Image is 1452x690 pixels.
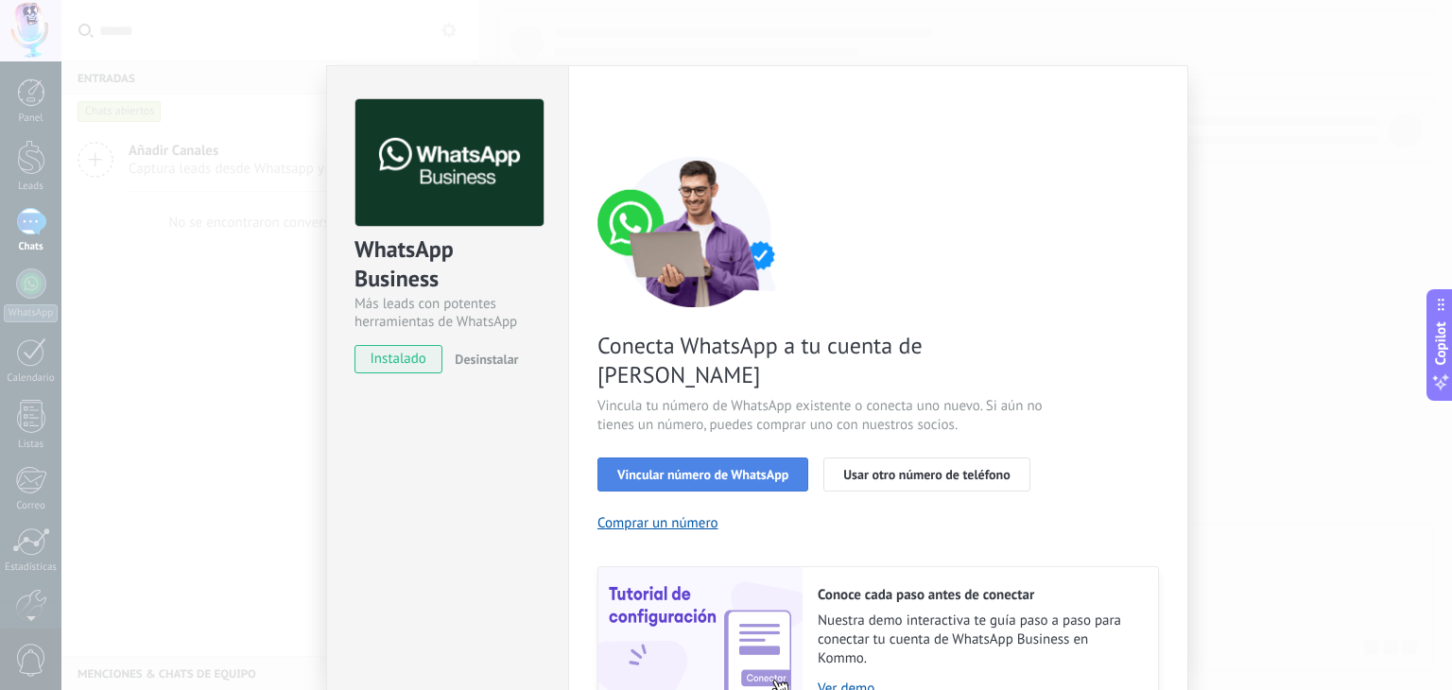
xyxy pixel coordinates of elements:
h2: Conoce cada paso antes de conectar [818,586,1139,604]
div: Más leads con potentes herramientas de WhatsApp [354,295,541,331]
span: instalado [355,345,441,373]
span: Desinstalar [455,351,518,368]
button: Desinstalar [447,345,518,373]
button: Vincular número de WhatsApp [597,457,808,492]
img: logo_main.png [355,99,544,227]
span: Copilot [1431,322,1450,366]
span: Usar otro número de teléfono [843,468,1010,481]
button: Usar otro número de teléfono [823,457,1029,492]
span: Vincula tu número de WhatsApp existente o conecta uno nuevo. Si aún no tienes un número, puedes c... [597,397,1047,435]
button: Comprar un número [597,514,718,532]
span: Conecta WhatsApp a tu cuenta de [PERSON_NAME] [597,331,1047,389]
span: Nuestra demo interactiva te guía paso a paso para conectar tu cuenta de WhatsApp Business en Kommo. [818,612,1139,668]
div: WhatsApp Business [354,234,541,295]
span: Vincular número de WhatsApp [617,468,788,481]
img: connect number [597,156,796,307]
